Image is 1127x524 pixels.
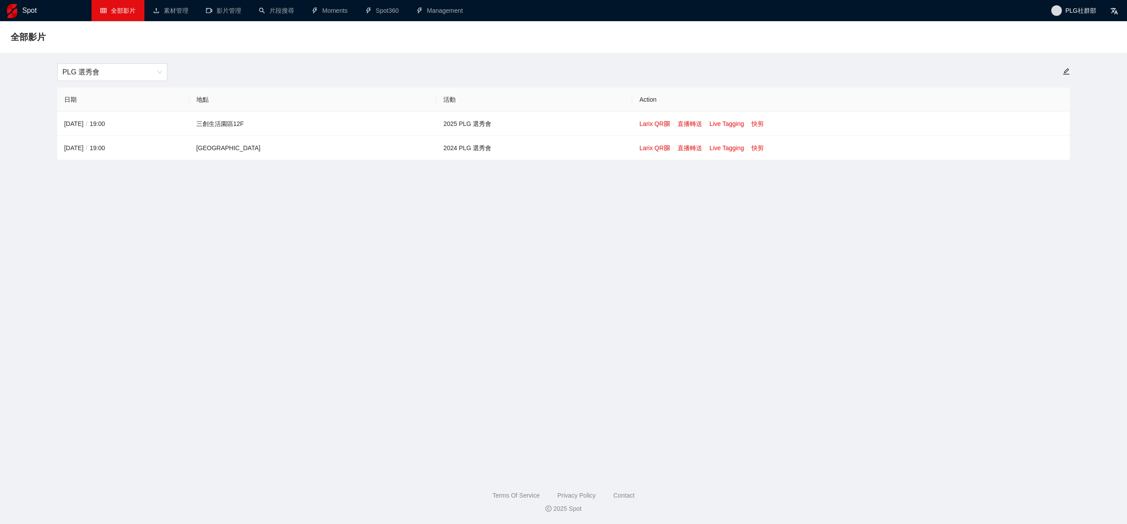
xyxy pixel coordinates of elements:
a: upload素材管理 [153,7,188,14]
a: Privacy Policy [557,492,596,499]
span: PLG 選秀會 [63,64,162,81]
span: qrcode [664,145,670,151]
span: 全部影片 [11,30,46,44]
span: edit [1063,68,1070,75]
th: Action [632,88,1070,112]
span: qrcode [664,121,670,127]
a: Live Tagging [710,120,744,127]
div: 2025 Spot [7,504,1120,513]
img: logo [7,4,17,18]
td: 三創生活園區12F [189,112,436,136]
span: copyright [545,506,552,512]
a: thunderboltMoments [312,7,348,14]
td: 2025 PLG 選秀會 [436,112,632,136]
td: [DATE] 19:00 [57,112,189,136]
a: 直播轉送 [678,144,702,151]
a: Live Tagging [710,144,744,151]
a: 快剪 [751,144,764,151]
a: search片段搜尋 [259,7,294,14]
a: Larix QR [639,144,670,151]
th: 活動 [436,88,632,112]
a: video-camera影片管理 [206,7,241,14]
th: 地點 [189,88,436,112]
a: Contact [613,492,634,499]
span: 全部影片 [111,7,136,14]
span: table [100,7,107,14]
td: 2024 PLG 選秀會 [436,136,632,160]
td: [GEOGRAPHIC_DATA] [189,136,436,160]
th: 日期 [57,88,189,112]
a: 直播轉送 [678,120,702,127]
a: 快剪 [751,120,764,127]
a: Larix QR [639,120,670,127]
span: / [84,144,90,151]
a: Terms Of Service [493,492,540,499]
td: [DATE] 19:00 [57,136,189,160]
span: / [84,120,90,127]
a: thunderboltSpot360 [365,7,399,14]
a: thunderboltManagement [416,7,463,14]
